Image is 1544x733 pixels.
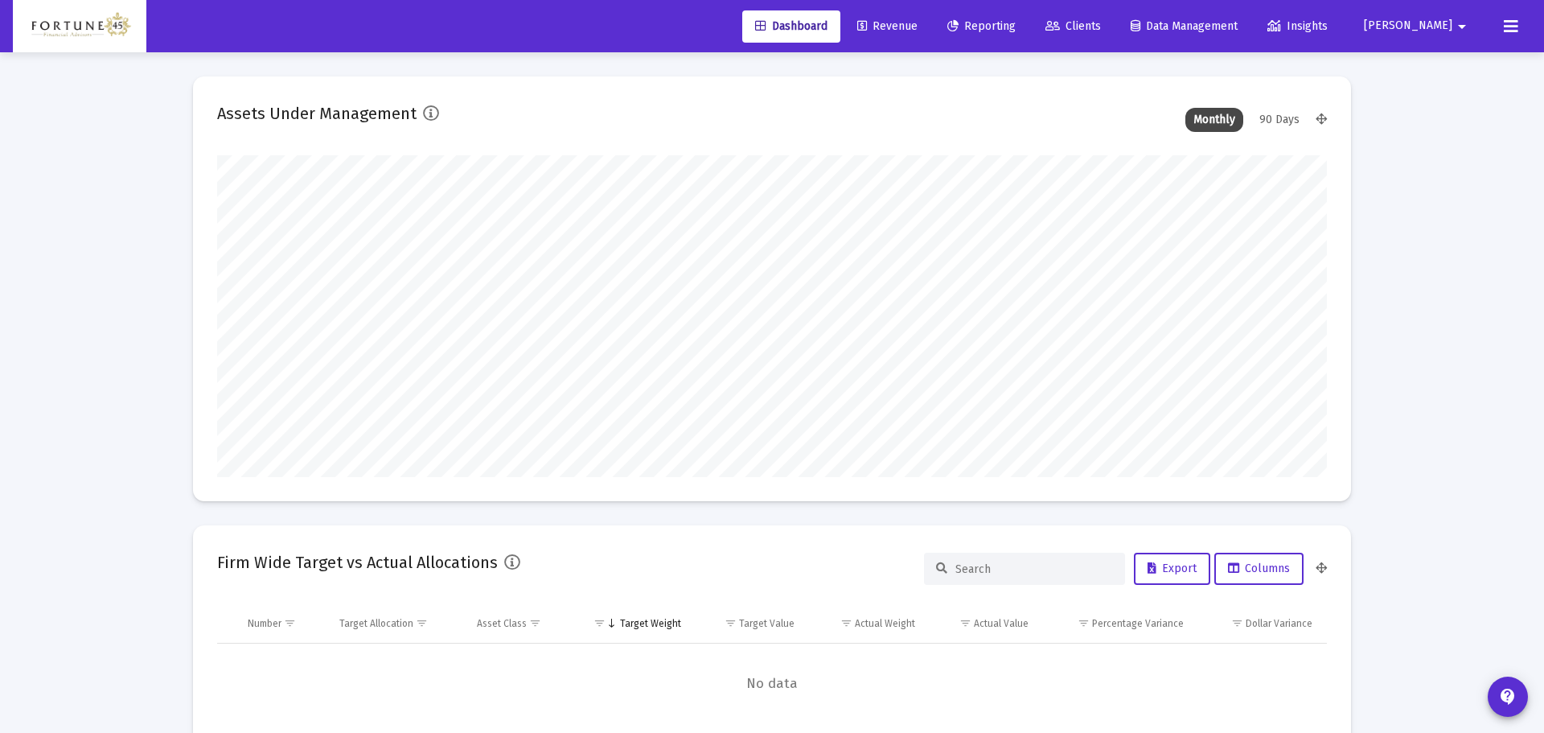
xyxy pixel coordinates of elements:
[1267,19,1328,33] span: Insights
[416,617,428,629] span: Show filter options for column 'Target Allocation'
[1195,604,1327,643] td: Column Dollar Variance
[1228,562,1290,575] span: Columns
[1452,10,1472,43] mat-icon: arrow_drop_down
[236,604,328,643] td: Column Number
[926,604,1040,643] td: Column Actual Value
[840,617,852,629] span: Show filter options for column 'Actual Weight'
[1345,10,1491,42] button: [PERSON_NAME]
[1131,19,1238,33] span: Data Management
[1134,553,1210,585] button: Export
[217,101,417,126] h2: Assets Under Management
[1148,562,1197,575] span: Export
[755,19,827,33] span: Dashboard
[844,10,930,43] a: Revenue
[934,10,1029,43] a: Reporting
[1246,617,1312,630] div: Dollar Variance
[284,617,296,629] span: Show filter options for column 'Number'
[466,604,573,643] td: Column Asset Class
[692,604,806,643] td: Column Target Value
[328,604,466,643] td: Column Target Allocation
[572,604,692,643] td: Column Target Weight
[1214,553,1304,585] button: Columns
[974,617,1029,630] div: Actual Value
[1251,108,1308,132] div: 90 Days
[1364,19,1452,33] span: [PERSON_NAME]
[1231,617,1243,629] span: Show filter options for column 'Dollar Variance'
[1185,108,1243,132] div: Monthly
[742,10,840,43] a: Dashboard
[529,617,541,629] span: Show filter options for column 'Asset Class'
[1254,10,1341,43] a: Insights
[1078,617,1090,629] span: Show filter options for column 'Percentage Variance'
[25,10,134,43] img: Dashboard
[947,19,1016,33] span: Reporting
[955,562,1113,576] input: Search
[1033,10,1114,43] a: Clients
[855,617,915,630] div: Actual Weight
[620,617,681,630] div: Target Weight
[248,617,281,630] div: Number
[593,617,606,629] span: Show filter options for column 'Target Weight'
[339,617,413,630] div: Target Allocation
[725,617,737,629] span: Show filter options for column 'Target Value'
[217,604,1327,724] div: Data grid
[739,617,795,630] div: Target Value
[1040,604,1194,643] td: Column Percentage Variance
[477,617,527,630] div: Asset Class
[806,604,926,643] td: Column Actual Weight
[217,675,1327,693] span: No data
[959,617,971,629] span: Show filter options for column 'Actual Value'
[1092,617,1184,630] div: Percentage Variance
[1045,19,1101,33] span: Clients
[217,550,498,575] h2: Firm Wide Target vs Actual Allocations
[1498,687,1517,706] mat-icon: contact_support
[857,19,918,33] span: Revenue
[1118,10,1250,43] a: Data Management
